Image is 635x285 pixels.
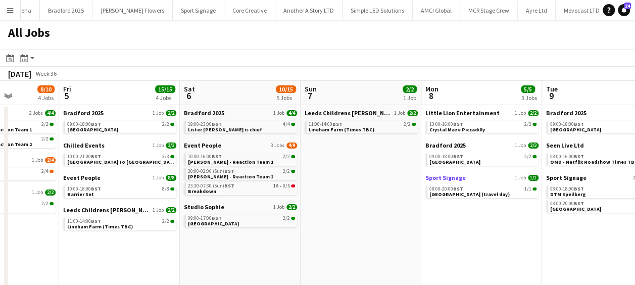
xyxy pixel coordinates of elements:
[532,123,536,126] span: 2/2
[91,185,101,192] span: BST
[425,174,539,200] div: Sport Signage1 Job1/108:00-20:00BST1/1[GEOGRAPHIC_DATA] (travel day)
[67,154,101,159] span: 10:00-21:00
[286,110,297,116] span: 4/4
[153,175,164,181] span: 1 Job
[166,207,176,213] span: 2/2
[528,175,539,181] span: 1/1
[550,201,584,206] span: 08:00-20:00
[550,191,586,198] span: DTM Speilberg
[413,1,460,20] button: AMCI Global
[283,169,290,174] span: 2/2
[188,183,234,188] span: 23:30-07:30 (Sun)
[184,203,297,229] div: Studio Sophie1 Job2/209:00-17:00BST2/2[GEOGRAPHIC_DATA]
[29,110,43,116] span: 2 Jobs
[188,183,295,188] div: •
[550,206,601,212] span: Azerbaijan
[283,122,290,127] span: 4/4
[332,121,343,127] span: BST
[156,94,175,102] div: 4 Jobs
[8,69,31,79] div: [DATE]
[407,110,418,116] span: 2/2
[188,215,295,226] a: 09:00-17:00BST2/2[GEOGRAPHIC_DATA]
[305,109,418,135] div: Leeds Childrens [PERSON_NAME]1 Job2/211:00-14:00BST2/2Lineham Farm (Times TBC)
[153,142,164,149] span: 1 Job
[309,126,374,133] span: Lineham Farm (Times TBC)
[188,220,239,227] span: Elmley Nature Reserve
[63,141,176,174] div: Chilled Events1 Job3/310:00-21:00BST3/3[GEOGRAPHIC_DATA] to [GEOGRAPHIC_DATA]
[291,184,295,187] span: 0/5
[273,110,284,116] span: 1 Job
[574,121,584,127] span: BST
[212,121,222,127] span: BST
[291,170,295,173] span: 2/2
[188,188,216,195] span: Breakdown
[521,85,535,93] span: 5/5
[624,3,631,9] span: 24
[273,183,279,188] span: 1A
[460,1,518,20] button: MCR Stage Crew
[45,110,56,116] span: 4/4
[425,109,539,117] a: Little Lion Entertainment1 Job2/2
[188,121,295,132] a: 19:00-23:00BST4/4Lister [PERSON_NAME] is chief
[453,153,463,160] span: BST
[63,109,104,117] span: Bradford 2025
[62,90,71,102] span: 5
[188,159,273,165] span: Coldplay - Reaction Team 1
[91,121,101,127] span: BST
[184,109,297,141] div: Bradford 20251 Job4/419:00-23:00BST4/4Lister [PERSON_NAME] is chief
[50,170,54,173] span: 2/4
[41,122,48,127] span: 2/2
[283,216,290,221] span: 2/2
[286,142,297,149] span: 4/9
[173,1,224,20] button: Sport Signage
[429,121,536,132] a: 13:00-16:00BST2/2Crystal Maze Piccadilly
[166,142,176,149] span: 3/3
[184,109,224,117] span: Bradford 2025
[63,174,101,181] span: Event People
[67,126,118,133] span: Lister Park
[188,153,295,165] a: 10:00-16:00BST2/2[PERSON_NAME] - Reaction Team 1
[545,90,558,102] span: 9
[305,109,418,117] a: Leeds Childrens [PERSON_NAME]1 Job2/2
[550,122,584,127] span: 09:00-18:00
[224,182,234,189] span: BST
[224,168,234,174] span: BST
[303,90,317,102] span: 7
[170,123,174,126] span: 2/2
[429,154,463,159] span: 09:00-18:00
[182,90,195,102] span: 6
[184,84,195,93] span: Sat
[40,1,92,20] button: Bradford 2025
[515,142,526,149] span: 1 Job
[67,153,174,165] a: 10:00-21:00BST3/3[GEOGRAPHIC_DATA] to [GEOGRAPHIC_DATA]
[429,126,485,133] span: Crystal Maze Piccadilly
[63,206,151,214] span: Leeds Childrens Charity Lineham
[153,207,164,213] span: 1 Job
[45,189,56,196] span: 2/2
[63,109,176,117] a: Bradford 20251 Job2/2
[50,123,54,126] span: 2/2
[45,157,56,163] span: 2/4
[91,153,101,160] span: BST
[404,122,411,127] span: 2/2
[291,217,295,220] span: 2/2
[41,201,48,206] span: 2/2
[91,218,101,224] span: BST
[184,203,297,211] a: Studio Sophie1 Job2/2
[212,215,222,221] span: BST
[275,1,343,20] button: Another A Story LTD
[188,182,295,194] a: 23:30-07:30 (Sun)BST1A•0/5Breakdown
[556,1,608,20] button: Movocast LTD
[550,154,584,159] span: 08:00-16:00
[524,122,531,127] span: 2/2
[309,122,343,127] span: 11:00-14:00
[305,84,317,93] span: Sun
[429,185,536,197] a: 08:00-20:00BST1/1[GEOGRAPHIC_DATA] (travel day)
[188,216,222,221] span: 09:00-17:00
[67,218,174,229] a: 11:00-14:00BST2/2Lineham Farm (Times TBC)
[273,204,284,210] span: 1 Job
[546,84,558,93] span: Tue
[574,153,584,160] span: BST
[92,1,173,20] button: [PERSON_NAME] Flowers
[403,94,416,102] div: 1 Job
